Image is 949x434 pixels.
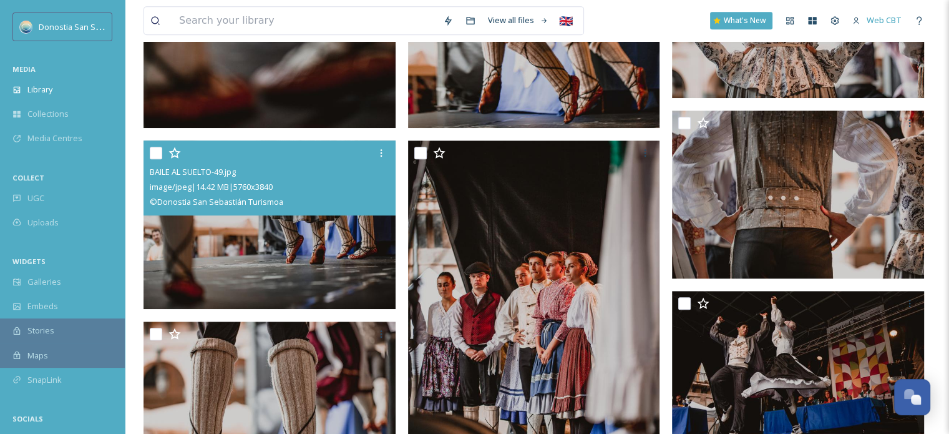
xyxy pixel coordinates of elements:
[867,14,902,26] span: Web CBT
[27,350,48,362] span: Maps
[150,196,283,207] span: © Donostia San Sebastián Turismoa
[672,111,924,279] img: BAILE AL SUELTO-45.jpg
[20,21,32,33] img: images.jpeg
[39,21,165,32] span: Donostia San Sebastián Turismoa
[12,414,43,423] span: SOCIALS
[27,84,52,96] span: Library
[12,173,44,182] span: COLLECT
[894,379,930,415] button: Open Chat
[27,132,82,144] span: Media Centres
[27,276,61,288] span: Galleries
[710,12,772,29] a: What's New
[846,8,908,32] a: Web CBT
[144,141,396,309] img: BAILE AL SUELTO-49.jpg
[27,300,58,312] span: Embeds
[12,257,46,266] span: WIDGETS
[27,192,44,204] span: UGC
[150,181,273,192] span: image/jpeg | 14.42 MB | 5760 x 3840
[482,8,555,32] a: View all files
[150,166,236,177] span: BAILE AL SUELTO-49.jpg
[27,108,69,120] span: Collections
[12,64,36,74] span: MEDIA
[27,325,54,337] span: Stories
[555,9,577,32] div: 🇬🇧
[27,374,62,386] span: SnapLink
[27,217,59,229] span: Uploads
[173,7,437,34] input: Search your library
